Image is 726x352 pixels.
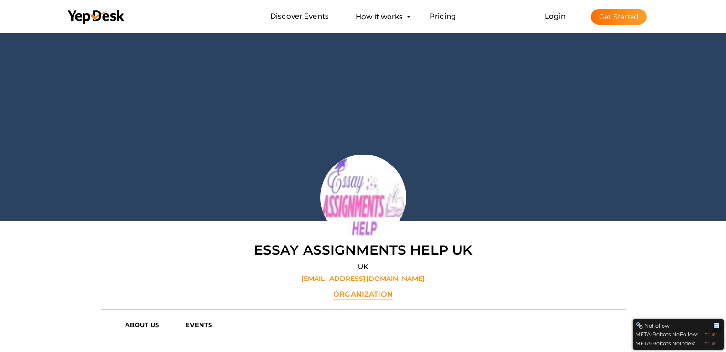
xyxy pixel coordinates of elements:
div: META-Robots NoIndex: [635,338,721,347]
div: NoFollow [636,322,713,330]
label: [EMAIL_ADDRESS][DOMAIN_NAME] [301,274,425,283]
a: EVENTS [179,318,231,332]
div: META-Robots NoFollow: [635,329,721,338]
label: Essay Assignments Help UK [254,240,473,259]
div: true [705,340,716,347]
label: UK [358,262,368,271]
button: How it works [353,8,406,25]
a: Discover Events [270,8,329,25]
label: Organization [333,289,393,300]
a: ABOUT US [118,318,179,332]
b: ABOUT US [125,321,159,329]
button: Get Started [591,9,647,25]
div: true [705,331,716,338]
div: Minimize [713,322,721,330]
a: Pricing [430,8,456,25]
a: Login [545,11,566,21]
b: EVENTS [186,321,212,329]
img: A0BG5T1V_normal.jpeg [320,155,406,240]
